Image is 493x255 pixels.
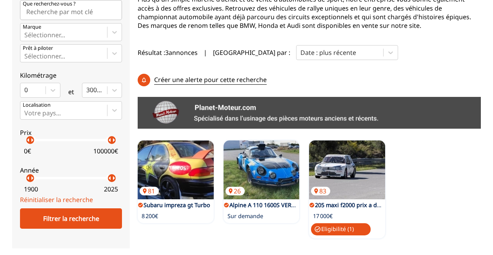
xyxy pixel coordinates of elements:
input: 300000 [86,86,88,93]
p: Sur demande [227,212,263,220]
p: Année [20,166,122,175]
p: Prêt à piloter [23,45,53,52]
p: et [68,87,74,96]
a: Alpine A 110 1600S VERSION MAROC BRIANTI 197026 [224,140,300,199]
img: Alpine A 110 1600S VERSION MAROC BRIANTI 1970 [224,140,300,199]
p: Kilométrage [20,71,122,80]
p: Localisation [23,102,51,109]
p: 26 [226,187,245,195]
p: 83 [311,187,330,195]
img: 205 maxi f2000 prix a debattre [309,140,385,199]
p: 1900 [24,185,38,193]
p: arrow_left [24,135,33,145]
a: 205 maxi f2000 prix a debattre 83 [309,140,385,199]
p: 0 € [24,147,31,155]
a: Subaru impreza gt Turbo [144,201,210,209]
img: Subaru impreza gt Turbo [138,140,214,199]
input: Votre pays... [24,109,26,117]
p: arrow_right [27,173,37,183]
div: Filtrer la recherche [20,208,122,229]
a: Réinitialiser la recherche [20,195,93,204]
p: arrow_right [27,135,37,145]
p: Marque [23,24,41,31]
input: 0 [24,86,26,93]
input: MarqueSélectionner... [24,31,26,38]
a: Subaru impreza gt Turbo 81 [138,140,214,199]
p: Créer une alerte pour cette recherche [154,75,267,84]
a: 205 maxi f2000 prix a debattre [315,201,396,209]
span: check_circle [314,226,321,233]
p: [GEOGRAPHIC_DATA] par : [213,48,290,57]
p: arrow_right [109,135,118,145]
p: 100000 € [93,147,118,155]
p: arrow_left [24,173,33,183]
p: Prix [20,128,122,137]
p: arrow_right [109,173,118,183]
span: Résultat : 3 annonces [138,48,198,57]
a: Alpine A 110 1600S VERSION MAROC [PERSON_NAME] 1970 [229,201,387,209]
p: arrow_left [105,135,115,145]
input: Prêt à piloterSélectionner... [24,53,26,60]
p: 2025 [104,185,118,193]
p: arrow_left [105,173,115,183]
p: 8 200€ [142,212,158,220]
p: 17 000€ [313,212,333,220]
p: 81 [140,187,159,195]
p: Eligibilité ( 1 ) [311,223,370,235]
p: Que recherchez-vous ? [23,0,76,7]
span: | [204,48,207,57]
